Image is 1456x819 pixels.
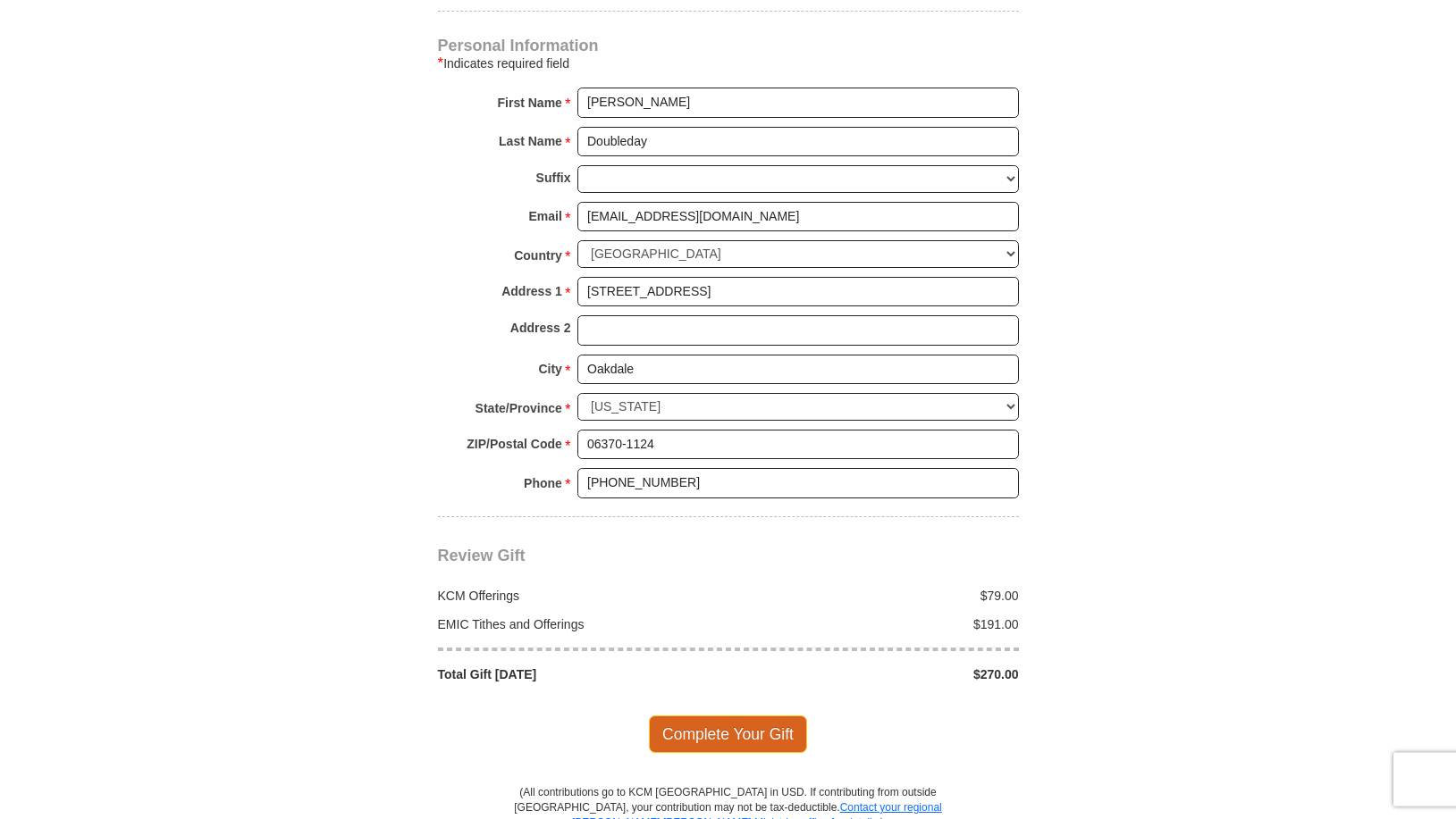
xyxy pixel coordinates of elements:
[538,356,561,381] strong: City
[499,129,562,154] strong: Last Name
[438,38,1019,53] h4: Personal Information
[501,279,562,304] strong: Address 1
[728,587,1029,605] div: $79.00
[728,615,1029,633] div: $191.00
[649,715,807,753] span: Complete Your Gift
[428,587,728,605] div: KCM Offerings
[529,204,562,229] strong: Email
[438,53,1019,74] div: Indicates required field
[476,396,562,421] strong: State/Province
[467,431,562,456] strong: ZIP/Postal Code
[514,243,562,268] strong: Country
[438,547,526,564] span: Review Gift
[428,615,728,633] div: EMIC Tithes and Offerings
[536,165,571,190] strong: Suffix
[728,665,1029,683] div: $270.00
[524,471,562,496] strong: Phone
[510,315,571,340] strong: Address 2
[498,90,562,115] strong: First Name
[428,665,728,683] div: Total Gift [DATE]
